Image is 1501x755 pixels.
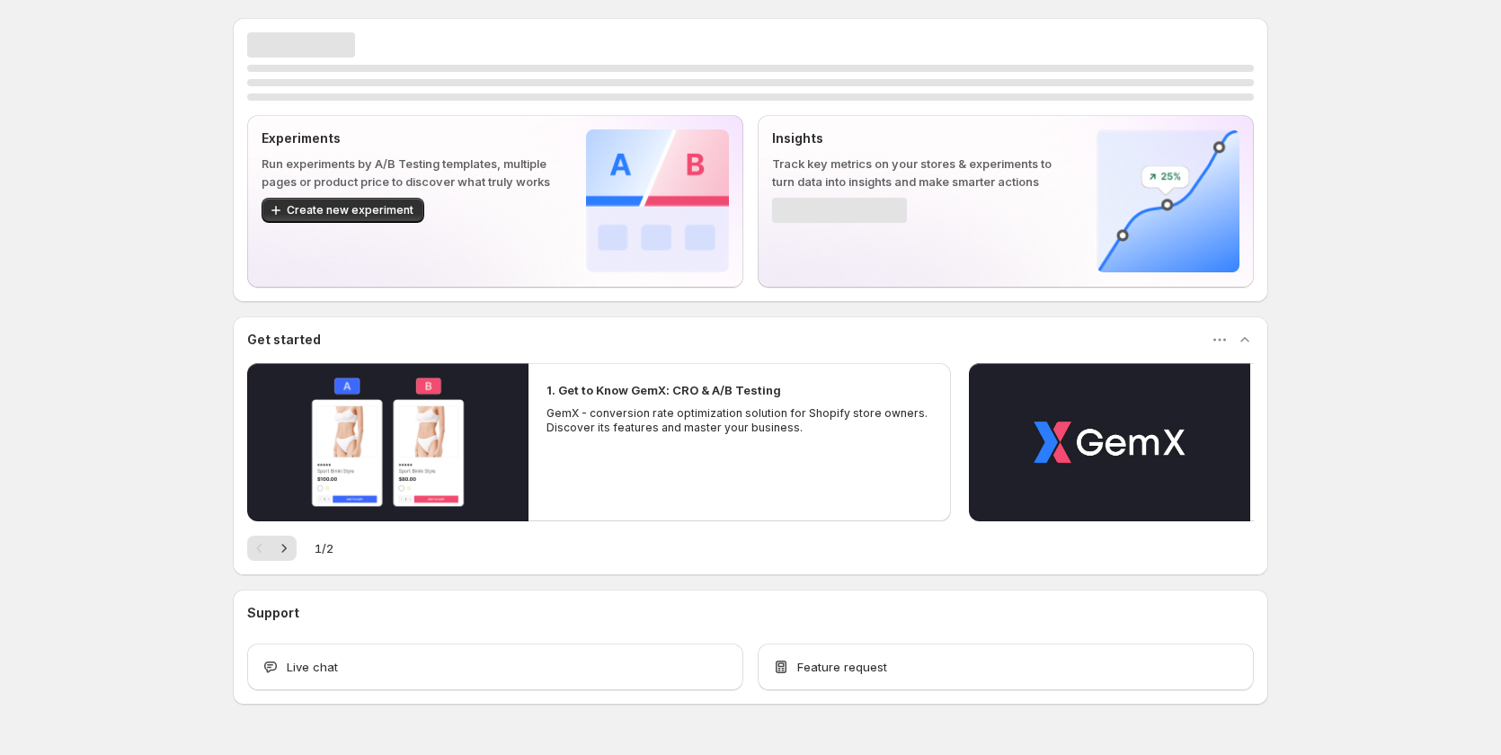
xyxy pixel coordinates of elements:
[247,363,528,521] button: Play video
[586,129,729,272] img: Experiments
[262,129,557,147] p: Experiments
[247,604,299,622] h3: Support
[287,203,413,218] span: Create new experiment
[546,406,933,435] p: GemX - conversion rate optimization solution for Shopify store owners. Discover its features and ...
[797,658,887,676] span: Feature request
[772,129,1068,147] p: Insights
[772,155,1068,191] p: Track key metrics on your stores & experiments to turn data into insights and make smarter actions
[262,198,424,223] button: Create new experiment
[271,536,297,561] button: Next
[315,539,333,557] span: 1 / 2
[247,536,297,561] nav: Pagination
[262,155,557,191] p: Run experiments by A/B Testing templates, multiple pages or product price to discover what truly ...
[287,658,338,676] span: Live chat
[969,363,1250,521] button: Play video
[247,331,321,349] h3: Get started
[1097,129,1239,272] img: Insights
[546,381,781,399] h2: 1. Get to Know GemX: CRO & A/B Testing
